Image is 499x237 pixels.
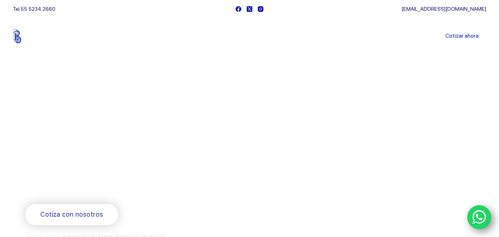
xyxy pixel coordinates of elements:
a: 55 5234 2660 [21,6,55,12]
a: Facebook [236,6,241,12]
a: Cotiza con nosotros [25,204,118,225]
a: Instagram [258,6,263,12]
a: Cotizar ahora [438,29,486,44]
span: Tel. [13,6,55,12]
a: [EMAIL_ADDRESS][DOMAIN_NAME] [401,6,486,12]
span: Bienvenido a Balerytodo® [25,110,120,119]
span: Cotiza con nosotros [40,209,103,220]
span: Rodamientos y refacciones industriales [25,185,171,194]
span: Somos los doctores de la industria [25,126,237,177]
nav: Menu Principal [163,18,336,55]
a: WhatsApp [467,205,492,230]
img: Balerytodo [13,29,59,43]
a: X (Twitter) [247,6,252,12]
